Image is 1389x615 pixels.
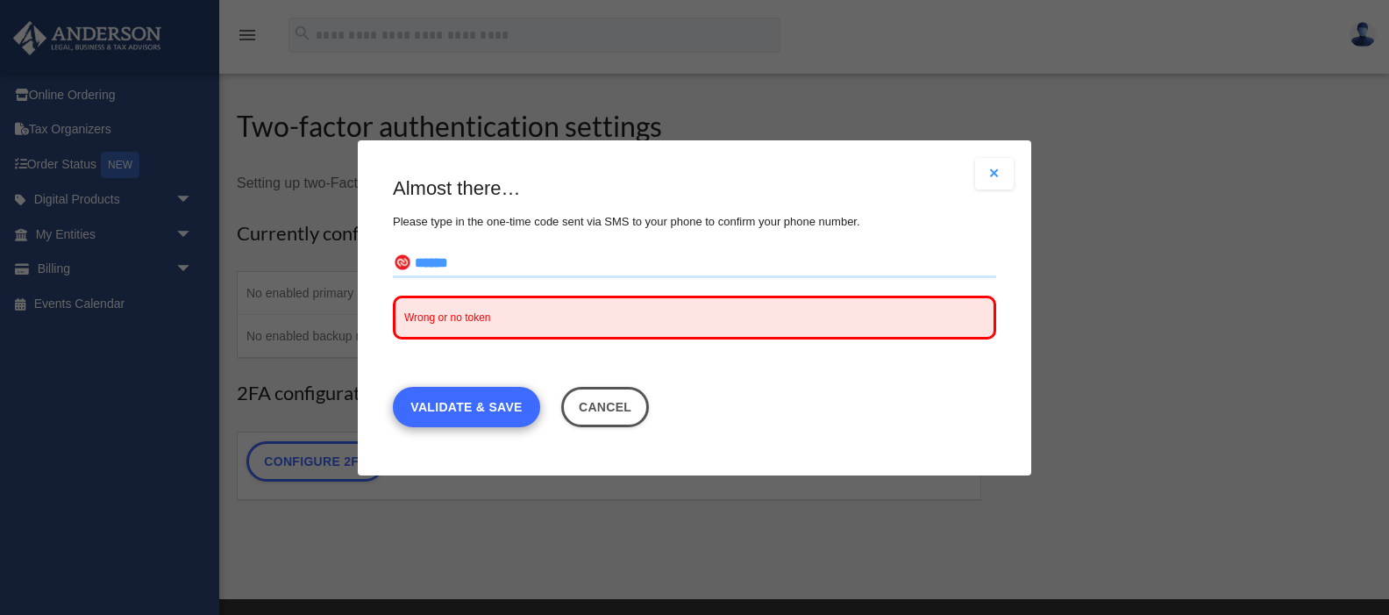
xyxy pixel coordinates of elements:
span: Wrong or no token [404,311,491,323]
p: Please type in the one-time code sent via SMS to your phone to confirm your phone number. [393,211,996,232]
button: Close this dialog window [561,386,650,426]
h3: Almost there… [393,175,996,203]
button: Close modal [975,158,1014,190]
a: Validate & Save [393,386,540,426]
